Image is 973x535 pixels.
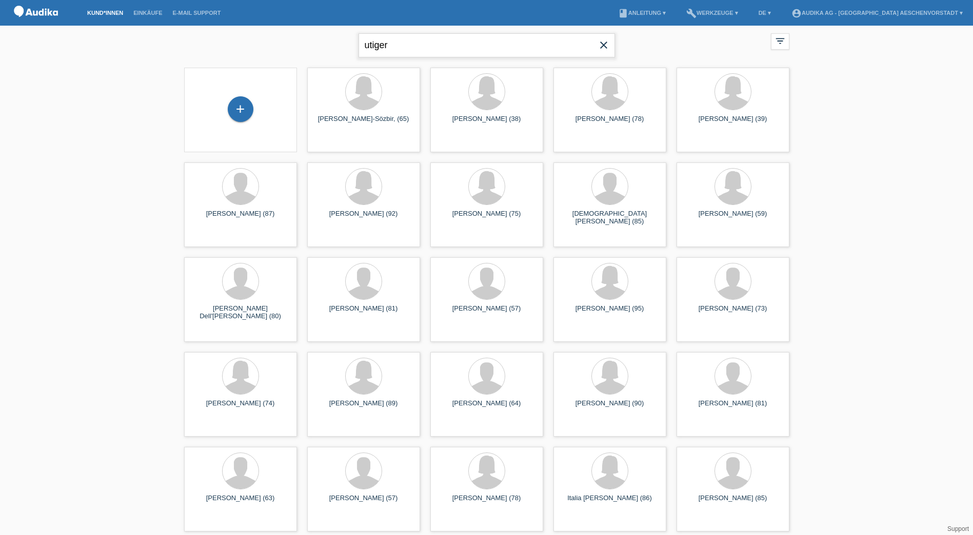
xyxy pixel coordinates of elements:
[192,304,289,321] div: [PERSON_NAME] Dell'[PERSON_NAME] (80)
[618,8,628,18] i: book
[786,10,968,16] a: account_circleAudika AG - [GEOGRAPHIC_DATA] Aeschenvorstadt ▾
[439,115,535,131] div: [PERSON_NAME] (38)
[598,39,610,51] i: close
[562,304,658,321] div: [PERSON_NAME] (95)
[686,8,697,18] i: build
[315,494,412,510] div: [PERSON_NAME] (57)
[439,399,535,416] div: [PERSON_NAME] (64)
[439,210,535,226] div: [PERSON_NAME] (75)
[613,10,671,16] a: bookAnleitung ▾
[562,115,658,131] div: [PERSON_NAME] (78)
[315,304,412,321] div: [PERSON_NAME] (81)
[681,10,743,16] a: buildWerkzeuge ▾
[685,115,781,131] div: [PERSON_NAME] (39)
[439,494,535,510] div: [PERSON_NAME] (78)
[192,494,289,510] div: [PERSON_NAME] (63)
[753,10,776,16] a: DE ▾
[685,399,781,416] div: [PERSON_NAME] (81)
[685,304,781,321] div: [PERSON_NAME] (73)
[359,33,615,57] input: Suche...
[439,304,535,321] div: [PERSON_NAME] (57)
[315,115,412,131] div: [PERSON_NAME]-Sözbir, (65)
[192,399,289,416] div: [PERSON_NAME] (74)
[562,399,658,416] div: [PERSON_NAME] (90)
[10,20,62,28] a: POS — MF Group
[685,494,781,510] div: [PERSON_NAME] (85)
[192,210,289,226] div: [PERSON_NAME] (87)
[685,210,781,226] div: [PERSON_NAME] (59)
[82,10,128,16] a: Kund*innen
[168,10,226,16] a: E-Mail Support
[775,35,786,47] i: filter_list
[791,8,802,18] i: account_circle
[315,210,412,226] div: [PERSON_NAME] (92)
[562,210,658,226] div: [DEMOGRAPHIC_DATA][PERSON_NAME] (85)
[228,100,253,118] div: Kund*in hinzufügen
[315,399,412,416] div: [PERSON_NAME] (89)
[128,10,167,16] a: Einkäufe
[947,525,969,532] a: Support
[562,494,658,510] div: Italia [PERSON_NAME] (86)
